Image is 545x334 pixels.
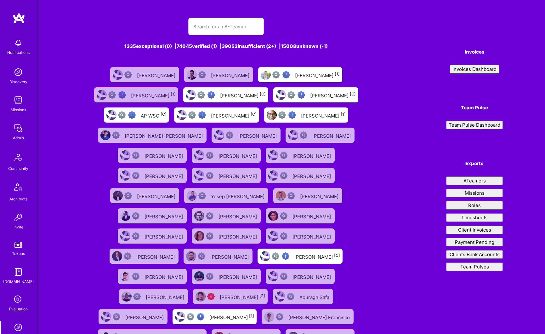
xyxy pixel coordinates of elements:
img: Not Scrubbed [124,252,131,260]
a: User AvatarNot Scrubbed[PERSON_NAME] [108,186,182,206]
img: Not fully vetted [118,111,126,119]
img: User Avatar [268,211,278,221]
div: [PERSON_NAME] [220,91,266,99]
img: guide book [12,266,25,278]
img: Admin Search [12,321,25,334]
div: [DOMAIN_NAME] [3,278,34,285]
img: User Avatar [260,251,270,261]
img: User Avatar [186,251,196,261]
img: Not fully vetted [188,111,196,119]
div: [PERSON_NAME] [145,171,184,180]
img: tokens [14,242,22,248]
img: Not fully vetted [187,313,194,320]
button: Missions [446,189,503,197]
button: Clients Bank Accounts [446,250,503,259]
button: Payment Pending [446,238,503,246]
img: User Avatar [194,150,204,160]
img: User Avatar [122,291,132,302]
a: User AvatarNot fully vettedHigh Potential User[PERSON_NAME][1] [92,85,181,105]
sup: [1] [171,92,176,96]
img: Not Scrubbed [287,293,294,300]
img: Not fully vetted [278,111,286,119]
img: User Avatar [106,110,116,120]
h4: Invoices [446,49,503,55]
img: User Avatar [264,312,274,322]
img: User Avatar [196,291,206,302]
img: Unqualified [207,293,215,300]
img: Not Scrubbed [280,273,287,280]
a: User AvatarNot Scrubbed[PERSON_NAME] [263,226,337,246]
div: [PERSON_NAME] [145,151,184,159]
img: User Avatar [100,130,111,140]
img: User Avatar [268,231,278,241]
button: Client Invoices [446,226,503,234]
div: [PERSON_NAME] [292,232,332,240]
img: Not fully vetted [272,71,280,78]
div: [PERSON_NAME] [292,151,332,159]
img: User Avatar [120,150,130,160]
div: [PERSON_NAME] [145,272,184,280]
img: User Avatar [268,150,278,160]
a: User AvatarNot fully vettedHigh Potential User[PERSON_NAME][1] [262,105,351,125]
div: [PERSON_NAME] Francisco [288,313,351,321]
img: logo [13,13,25,24]
a: User AvatarNot Scrubbed[PERSON_NAME] [263,165,337,186]
img: High Potential User [118,91,126,99]
button: Team Pulses [446,262,503,271]
img: Not Scrubbed [226,131,233,139]
div: Notifications [7,49,30,56]
a: User AvatarNot Scrubbed[PERSON_NAME] [189,145,263,165]
div: [PERSON_NAME] [219,272,258,280]
div: Community [8,165,28,172]
div: [PERSON_NAME] [219,212,258,220]
a: User AvatarNot Scrubbed[PERSON_NAME] [263,145,337,165]
img: Architects [11,181,26,196]
img: User Avatar [268,170,278,181]
img: User Avatar [194,211,204,221]
a: User AvatarNot fully vettedHigh Potential UserAP WSC[C] [101,105,172,125]
sup: [2] [259,293,265,298]
img: High Potential User [298,91,305,99]
a: Team Pulse Dashboard [446,121,503,129]
div: [PERSON_NAME] [211,71,251,79]
img: bell [12,37,25,49]
div: [PERSON_NAME] [211,111,257,119]
img: Not Scrubbed [280,232,287,240]
img: Not Scrubbed [124,192,132,199]
img: User Avatar [186,90,196,100]
div: [PERSON_NAME] [PERSON_NAME] [125,131,204,139]
img: discovery [12,66,25,78]
a: User AvatarNot Scrubbed[PERSON_NAME] [189,266,263,286]
div: [PERSON_NAME] [219,232,258,240]
img: User Avatar [101,312,111,322]
img: User Avatar [194,170,204,181]
sup: [C] [260,92,266,96]
a: User AvatarNot Scrubbed[PERSON_NAME] [115,266,189,286]
div: Discovery [9,78,27,85]
a: User AvatarNot Scrubbed[PERSON_NAME] [115,145,189,165]
button: Roles [446,201,503,210]
a: User AvatarNot Scrubbed[PERSON_NAME] [189,226,263,246]
div: [PERSON_NAME] [294,252,340,260]
img: Not Scrubbed [206,212,213,220]
div: Invite [14,224,23,230]
div: [PERSON_NAME] [301,111,346,119]
img: Not Scrubbed [206,232,213,240]
a: User AvatarNot Scrubbed[PERSON_NAME] [96,307,170,327]
img: User Avatar [175,312,185,322]
img: Not Scrubbed [206,172,213,179]
img: High Potential User [282,71,290,78]
sup: [C] [161,112,167,117]
img: Not Scrubbed [280,212,287,220]
a: User AvatarNot fully vettedHigh Potential User[PERSON_NAME][C] [172,105,262,125]
img: Not Scrubbed [300,131,307,139]
a: User AvatarNot Scrubbed[PERSON_NAME] [115,226,189,246]
h4: Team Pulse [446,105,503,111]
div: [PERSON_NAME] [131,91,176,99]
img: User Avatar [97,90,107,100]
div: [PERSON_NAME] [292,272,332,280]
img: Not fully vetted [287,91,295,99]
a: User AvatarNot Scrubbed[PERSON_NAME] [263,206,337,226]
a: User AvatarNot Scrubbed[PERSON_NAME] [115,206,189,226]
img: Not Scrubbed [280,152,287,159]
